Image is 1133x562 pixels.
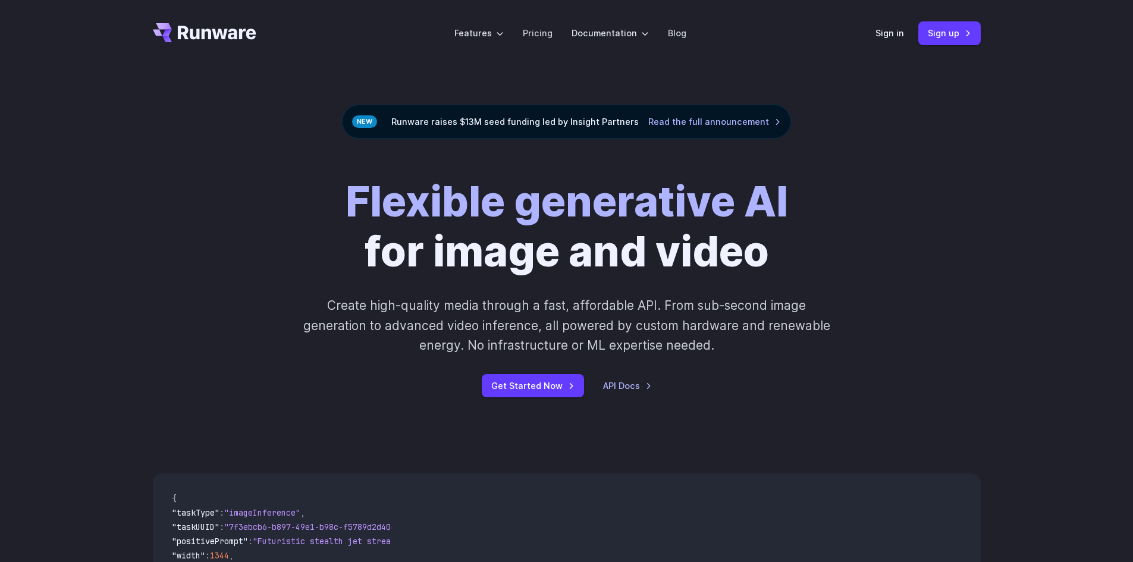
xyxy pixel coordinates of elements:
strong: Flexible generative AI [346,176,788,227]
span: , [300,507,305,518]
span: "positivePrompt" [172,536,248,547]
span: 1344 [210,550,229,561]
span: , [229,550,234,561]
a: Go to / [153,23,256,42]
a: Blog [668,26,686,40]
span: { [172,493,177,504]
a: Sign in [875,26,904,40]
span: "imageInference" [224,507,300,518]
span: "Futuristic stealth jet streaking through a neon-lit cityscape with glowing purple exhaust" [253,536,686,547]
p: Create high-quality media through a fast, affordable API. From sub-second image generation to adv... [302,296,831,355]
a: Read the full announcement [648,115,781,128]
h1: for image and video [346,177,788,277]
span: "width" [172,550,205,561]
span: "7f3ebcb6-b897-49e1-b98c-f5789d2d40d7" [224,522,405,532]
a: Sign up [918,21,981,45]
span: "taskUUID" [172,522,219,532]
label: Documentation [572,26,649,40]
div: Runware raises $13M seed funding led by Insight Partners [342,105,791,139]
span: : [205,550,210,561]
a: API Docs [603,379,652,393]
label: Features [454,26,504,40]
span: : [248,536,253,547]
a: Get Started Now [482,374,584,397]
span: : [219,507,224,518]
span: "taskType" [172,507,219,518]
span: : [219,522,224,532]
a: Pricing [523,26,553,40]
